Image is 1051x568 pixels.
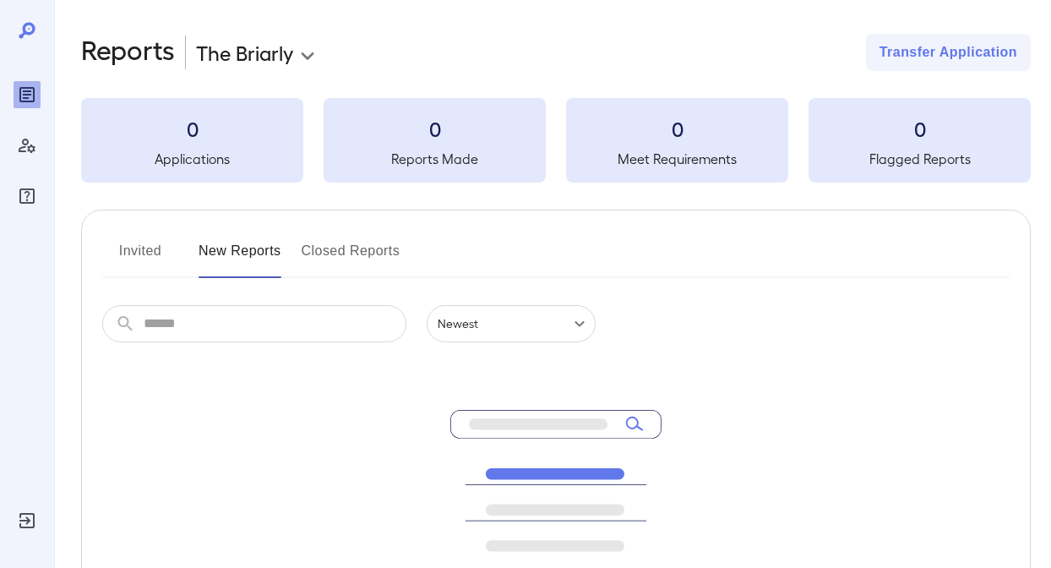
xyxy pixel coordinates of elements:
button: Transfer Application [866,34,1031,71]
div: Log Out [14,507,41,534]
h3: 0 [81,115,303,142]
div: Reports [14,81,41,108]
h5: Flagged Reports [809,149,1031,169]
h5: Reports Made [324,149,546,169]
div: Manage Users [14,132,41,159]
button: Closed Reports [302,238,400,278]
h5: Meet Requirements [566,149,788,169]
h5: Applications [81,149,303,169]
h3: 0 [324,115,546,142]
h2: Reports [81,34,175,71]
button: New Reports [199,238,281,278]
summary: 0Applications0Reports Made0Meet Requirements0Flagged Reports [81,98,1031,183]
div: Newest [427,305,596,342]
p: The Briarly [196,39,293,66]
div: FAQ [14,183,41,210]
h3: 0 [809,115,1031,142]
h3: 0 [566,115,788,142]
button: Invited [102,238,178,278]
